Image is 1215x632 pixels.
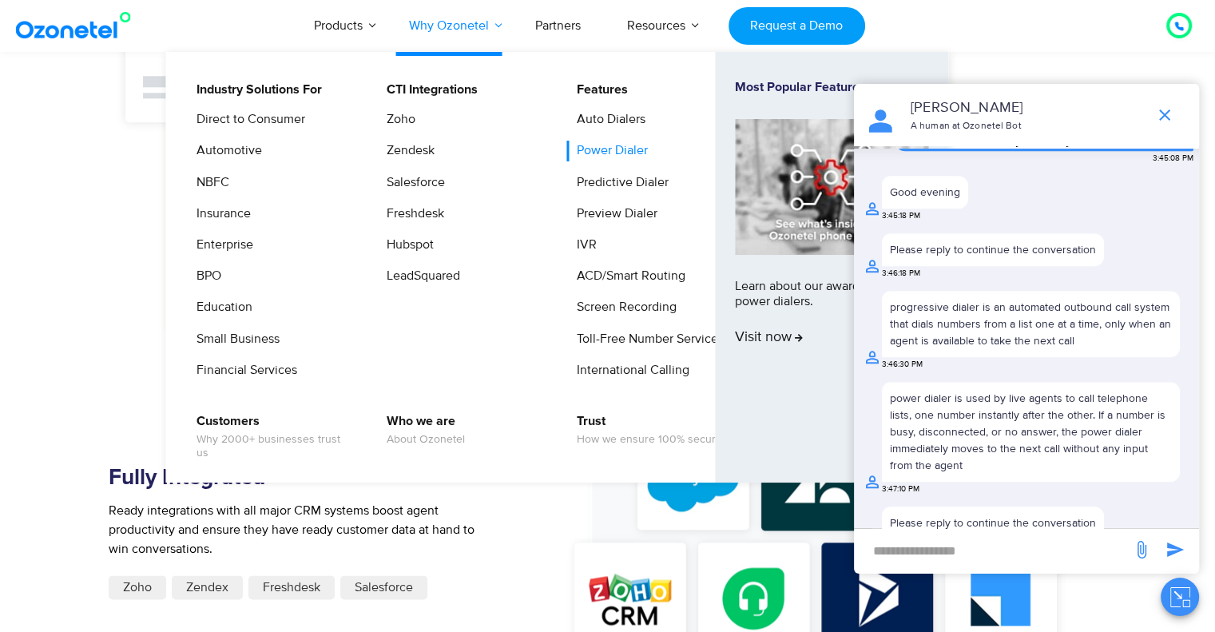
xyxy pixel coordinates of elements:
a: Zoho [376,109,418,129]
span: 3:45:08 PM [1153,153,1193,165]
span: 3:46:18 PM [882,268,920,280]
a: Education [186,297,255,317]
div: Good evening [890,184,960,201]
span: Ready integrations with all major CRM systems boost agent productivity and ensure they have ready... [109,503,474,557]
span: Zoho [123,578,152,597]
span: end chat or minimize [1149,99,1181,131]
div: Please reply to continue the conversation [890,515,1096,531]
p: [PERSON_NAME] [911,97,1140,119]
a: Toll-Free Number Services [566,329,726,349]
a: Enterprise [186,235,256,255]
a: Small Business [186,329,282,349]
span: Salesforce [355,578,413,597]
a: Features [566,80,630,100]
h5: Fully Integrated [109,467,480,489]
a: CustomersWhy 2000+ businesses trust us [186,411,356,463]
a: Who we areAbout Ozonetel [376,411,467,449]
span: How we ensure 100% security [577,433,727,447]
button: Close chat [1161,578,1199,616]
a: Salesforce [376,173,447,193]
span: send message [1126,534,1157,566]
a: Predictive Dialer [566,173,671,193]
div: progressive dialer is an automated outbound call system that dials numbers from a list one at a t... [890,299,1172,349]
div: Please reply to continue the conversation [890,241,1096,258]
span: Why 2000+ businesses trust us [197,433,354,460]
a: TrustHow we ensure 100% security [566,411,729,449]
span: 3:45:18 PM [882,210,920,222]
a: Financial Services [186,360,300,380]
a: Industry Solutions For [186,80,324,100]
a: Request a Demo [729,7,865,45]
a: NBFC [186,173,232,193]
a: Most Popular FeatureLearn about our award-winning power dialers.Visit now [735,80,928,455]
span: Visit now [735,329,803,347]
p: A human at Ozonetel Bot [911,119,1140,133]
a: Screen Recording [566,297,679,317]
span: About Ozonetel [387,433,465,447]
span: send message [1159,534,1191,566]
a: International Calling [566,360,692,380]
a: Hubspot [376,235,436,255]
a: Automotive [186,141,264,161]
a: Preview Dialer [566,204,660,224]
span: Zendex [186,578,228,597]
a: Zendesk [376,141,437,161]
span: 3:47:10 PM [882,483,919,495]
span: 3:46:30 PM [882,359,923,371]
a: CTI Integrations [376,80,480,100]
div: new-msg-input [862,537,1124,566]
a: BPO [186,266,224,286]
a: LeadSquared [376,266,463,286]
a: Power Dialer [566,141,650,161]
img: phone-system-min.jpg [735,119,928,254]
a: Auto Dialers [566,109,648,129]
a: ACD/Smart Routing [566,266,688,286]
div: power dialer is used by live agents to call telephone lists, one number instantly after the other... [890,390,1172,474]
a: Freshdesk [376,204,447,224]
span: Freshdesk [263,578,320,597]
a: Direct to Consumer [186,109,308,129]
a: IVR [566,235,599,255]
a: Insurance [186,204,253,224]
